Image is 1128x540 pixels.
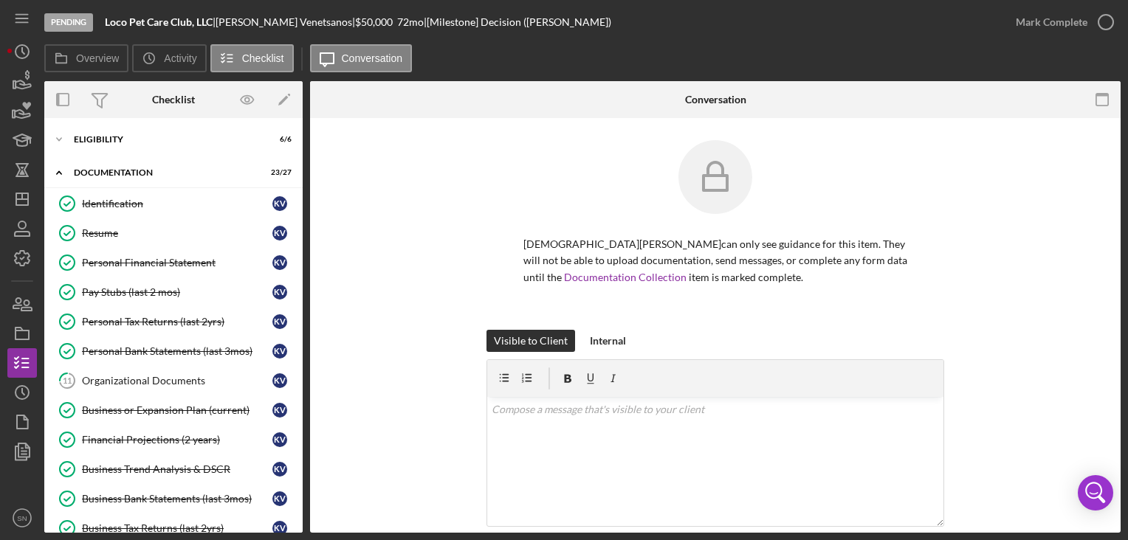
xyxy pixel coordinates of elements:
div: Financial Projections (2 years) [82,434,272,446]
button: Mark Complete [1001,7,1121,37]
div: Business Tax Returns (last 2yrs) [82,522,272,534]
div: K V [272,521,287,536]
a: Business Bank Statements (last 3mos)KV [52,484,295,513]
div: | [105,16,216,28]
span: $50,000 [355,15,393,28]
div: Eligibility [74,135,255,144]
a: IdentificationKV [52,189,295,218]
div: Conversation [685,94,746,105]
div: Identification [82,198,272,210]
a: Personal Tax Returns (last 2yrs)KV [52,307,295,336]
a: Financial Projections (2 years)KV [52,425,295,454]
div: K V [272,373,287,388]
b: Loco Pet Care Club, LLC [105,15,213,28]
label: Activity [164,52,196,64]
button: Conversation [310,44,413,72]
button: Activity [132,44,206,72]
div: K V [272,462,287,477]
a: Pay Stubs (last 2 mos)KV [52,277,295,307]
div: Resume [82,227,272,239]
a: Documentation Collection [564,271,687,283]
div: Internal [590,330,626,352]
text: SN [17,514,27,522]
div: K V [272,491,287,506]
div: Documentation [74,168,255,177]
div: 6 / 6 [265,135,292,144]
div: K V [272,226,287,240]
div: K V [272,285,287,300]
div: K V [272,196,287,211]
a: Personal Financial StatementKV [52,248,295,277]
div: Business Bank Statements (last 3mos) [82,493,272,505]
label: Overview [76,52,119,64]
button: Overview [44,44,128,72]
div: Personal Bank Statements (last 3mos) [82,345,272,357]
div: Mark Complete [1016,7,1087,37]
a: 11Organizational DocumentsKV [52,366,295,395]
div: Visible to Client [494,330,568,352]
div: Personal Tax Returns (last 2yrs) [82,316,272,328]
div: Business or Expansion Plan (current) [82,404,272,416]
div: 72 mo [397,16,424,28]
a: ResumeKV [52,218,295,248]
div: Business Trend Analysis & DSCR [82,463,272,475]
div: Pay Stubs (last 2 mos) [82,286,272,298]
label: Checklist [242,52,284,64]
div: K V [272,403,287,418]
div: Pending [44,13,93,32]
a: Business Trend Analysis & DSCRKV [52,454,295,484]
div: 23 / 27 [265,168,292,177]
div: Personal Financial Statement [82,257,272,269]
div: Organizational Documents [82,375,272,387]
a: Personal Bank Statements (last 3mos)KV [52,336,295,366]
div: | [Milestone] Decision ([PERSON_NAME]) [424,16,611,28]
div: Checklist [152,94,195,105]
button: SN [7,503,37,533]
label: Conversation [342,52,403,64]
div: K V [272,344,287,359]
div: [PERSON_NAME] Venetsanos | [216,16,355,28]
button: Visible to Client [486,330,575,352]
div: K V [272,255,287,270]
a: Business or Expansion Plan (current)KV [52,395,295,425]
div: K V [272,314,287,329]
p: [DEMOGRAPHIC_DATA][PERSON_NAME] can only see guidance for this item. They will not be able to upl... [523,236,907,285]
button: Checklist [210,44,294,72]
tspan: 11 [63,375,72,385]
div: Open Intercom Messenger [1078,475,1113,510]
div: K V [272,432,287,447]
button: Internal [582,330,633,352]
